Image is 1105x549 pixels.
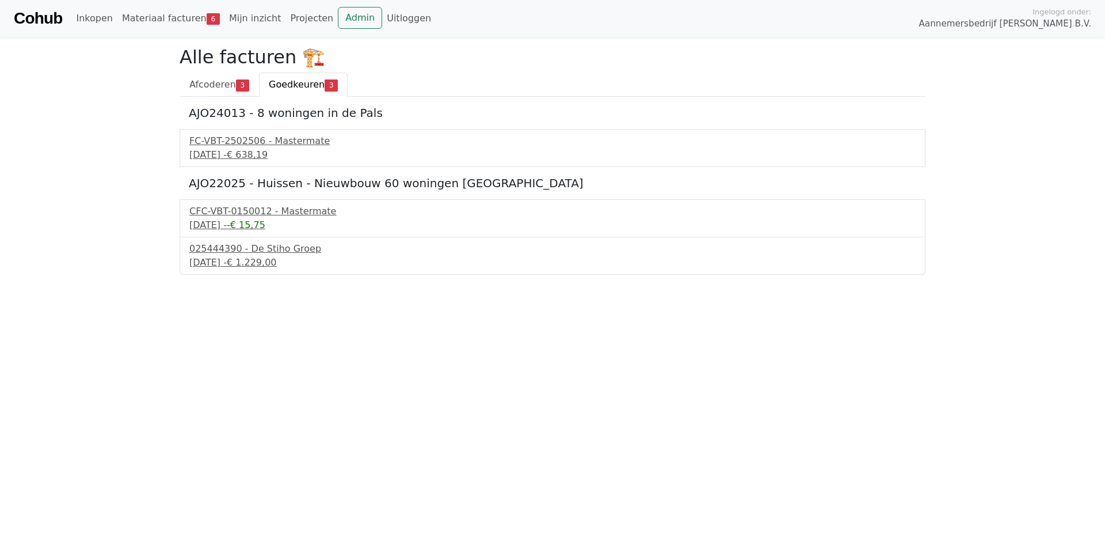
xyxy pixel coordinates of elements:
[189,134,916,148] div: FC-VBT-2502506 - Mastermate
[189,205,916,218] div: CFC-VBT-0150012 - Mastermate
[269,79,325,90] span: Goedkeuren
[189,79,236,90] span: Afcoderen
[189,134,916,162] a: FC-VBT-2502506 - Mastermate[DATE] -€ 638,19
[227,257,277,268] span: € 1.229,00
[180,73,259,97] a: Afcoderen3
[325,79,338,91] span: 3
[189,218,916,232] div: [DATE] -
[236,79,249,91] span: 3
[189,176,916,190] h5: AJO22025 - Huissen - Nieuwbouw 60 woningen [GEOGRAPHIC_DATA]
[189,256,916,270] div: [DATE] -
[189,242,916,256] div: 025444390 - De Stiho Groep
[1032,6,1091,17] span: Ingelogd onder:
[180,46,925,68] h2: Alle facturen 🏗️
[338,7,382,29] a: Admin
[224,7,286,30] a: Mijn inzicht
[189,106,916,120] h5: AJO24013 - 8 woningen in de Pals
[227,149,268,160] span: € 638,19
[189,148,916,162] div: [DATE] -
[227,219,265,230] span: -€ 15,75
[207,13,220,25] span: 6
[189,242,916,270] a: 025444390 - De Stiho Groep[DATE] -€ 1.229,00
[285,7,338,30] a: Projecten
[259,73,348,97] a: Goedkeuren3
[14,5,62,32] a: Cohub
[117,7,224,30] a: Materiaal facturen6
[382,7,436,30] a: Uitloggen
[189,205,916,232] a: CFC-VBT-0150012 - Mastermate[DATE] --€ 15,75
[71,7,117,30] a: Inkopen
[919,17,1091,31] span: Aannemersbedrijf [PERSON_NAME] B.V.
